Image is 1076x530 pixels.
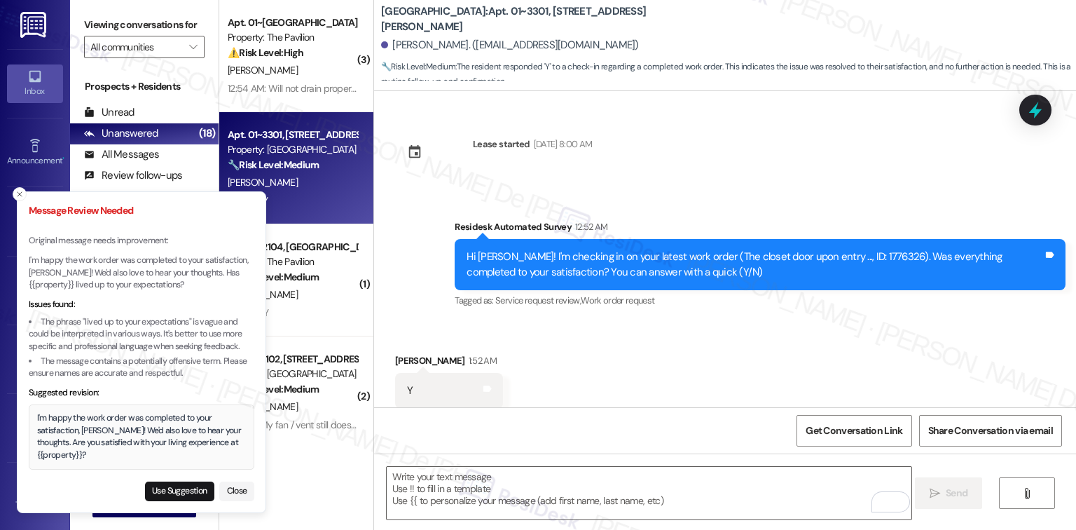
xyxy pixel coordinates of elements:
span: Get Conversation Link [806,423,902,438]
div: Y [407,383,413,398]
div: Residesk Automated Survey [455,219,1065,239]
strong: 🔧 Risk Level: Medium [381,61,455,72]
button: Send [915,477,983,509]
p: I'm happy the work order was completed to your satisfaction, [PERSON_NAME]! We'd also love to hea... [29,254,254,292]
img: ResiDesk Logo [20,12,49,38]
button: Use Suggestion [145,482,214,501]
p: Original message needs improvement: [29,235,254,247]
div: Issues found: [29,299,254,311]
button: Close toast [13,187,27,201]
a: Leads [7,409,63,447]
strong: 🔧 Risk Level: Medium [228,383,319,395]
span: Service request review , [495,294,581,306]
div: Unread [84,105,134,120]
textarea: To enrich screen reader interactions, please activate Accessibility in Grammarly extension settings [387,467,911,519]
div: All Messages [84,147,159,162]
div: Property: [GEOGRAPHIC_DATA] [228,142,357,157]
div: Property: The Pavilion [228,254,357,269]
span: Send [946,486,967,501]
button: Share Conversation via email [919,415,1062,447]
label: Viewing conversations for [84,14,205,36]
div: 1:16 AM: My fan / vent still doesn't work [228,419,381,431]
div: I'm happy the work order was completed to your satisfaction, [PERSON_NAME]! We'd also love to hea... [37,412,247,461]
a: Inbox [7,64,63,102]
li: The phrase "lived up to your expectations" is vague and could be interpreted in various ways. It'... [29,316,254,353]
strong: 🔧 Risk Level: Medium [228,271,319,283]
div: Apt. 01~2104, [GEOGRAPHIC_DATA][PERSON_NAME] [228,240,357,254]
div: Tagged as: [455,290,1065,311]
span: Work order request [581,294,654,306]
span: [PERSON_NAME] [228,176,298,189]
div: Property: [GEOGRAPHIC_DATA] [228,367,357,381]
div: 1:52 AM [465,353,497,368]
a: Templates • [7,478,63,516]
div: Hi [PERSON_NAME]! I'm checking in on your latest work order (The closet door upon entry ..., ID: ... [467,250,1043,280]
strong: ⚠️ Risk Level: High [228,46,303,59]
div: [PERSON_NAME] [395,353,503,373]
div: Apt. 01~3301, [STREET_ADDRESS][PERSON_NAME] [228,128,357,142]
input: All communities [90,36,182,58]
div: Lease started [473,137,530,151]
div: Apt. 01~[GEOGRAPHIC_DATA][PERSON_NAME] [228,15,357,30]
span: [PERSON_NAME] [228,288,298,301]
div: Review follow-ups [84,168,182,183]
i:  [930,488,940,499]
i:  [189,41,197,53]
div: Property: The Pavilion [228,30,357,45]
button: Get Conversation Link [796,415,911,447]
div: 12:54 AM: Will not drain properly [228,82,358,95]
span: • [62,154,64,163]
strong: 🔧 Risk Level: Medium [228,158,319,171]
span: Share Conversation via email [928,423,1053,438]
li: The message contains a potentially offensive term. Please ensure names are accurate and respectful. [29,355,254,380]
div: Prospects + Residents [70,79,219,94]
div: [PERSON_NAME]. ([EMAIL_ADDRESS][DOMAIN_NAME]) [381,38,639,53]
a: Site Visit • [7,203,63,240]
span: : The resident responded 'Y' to a check-in regarding a completed work order. This indicates the i... [381,60,1076,90]
span: [PERSON_NAME] [228,64,298,76]
a: Buildings [7,340,63,378]
div: Suggested revision: [29,387,254,400]
h3: Message Review Needed [29,203,254,218]
span: [PERSON_NAME] [228,400,298,413]
div: Apt. 01~1102, [STREET_ADDRESS][PERSON_NAME] [228,352,357,367]
div: 12:52 AM [572,219,608,234]
b: [GEOGRAPHIC_DATA]: Apt. 01~3301, [STREET_ADDRESS][PERSON_NAME] [381,4,661,34]
div: [DATE] 8:00 AM [530,137,593,151]
div: Unanswered [84,126,158,141]
div: (18) [195,123,219,144]
a: Insights • [7,271,63,309]
i:  [1021,488,1032,499]
button: Close [219,482,254,501]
